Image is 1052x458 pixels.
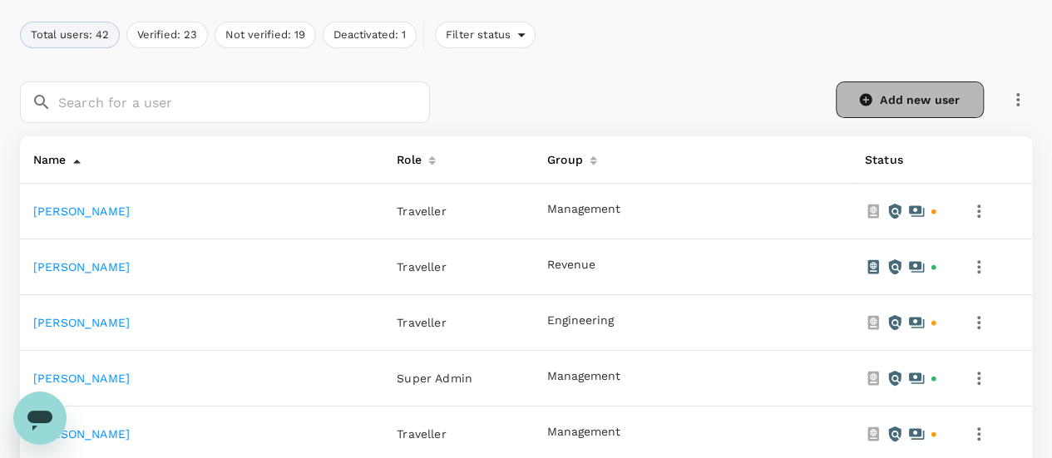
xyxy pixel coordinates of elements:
[836,81,984,118] a: Add new user
[547,259,595,272] button: Revenue
[547,314,614,327] button: Engineering
[436,27,517,43] span: Filter status
[33,260,130,273] a: [PERSON_NAME]
[33,316,130,329] a: [PERSON_NAME]
[33,372,130,385] a: [PERSON_NAME]
[58,81,430,123] input: Search for a user
[215,22,316,48] button: Not verified: 19
[397,427,446,441] span: Traveller
[323,22,417,48] button: Deactivated: 1
[397,260,446,273] span: Traveller
[541,143,583,170] div: Group
[397,316,446,329] span: Traveller
[27,143,67,170] div: Name
[852,136,951,184] th: Status
[20,22,120,48] button: Total users: 42
[547,426,620,439] button: Management
[397,372,472,385] span: Super Admin
[435,22,536,48] div: Filter status
[126,22,208,48] button: Verified: 23
[33,204,130,218] a: [PERSON_NAME]
[547,370,620,383] button: Management
[390,143,422,170] div: Role
[33,427,130,441] a: [PERSON_NAME]
[547,203,620,216] button: Management
[397,204,446,218] span: Traveller
[13,392,67,445] iframe: Button to launch messaging window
